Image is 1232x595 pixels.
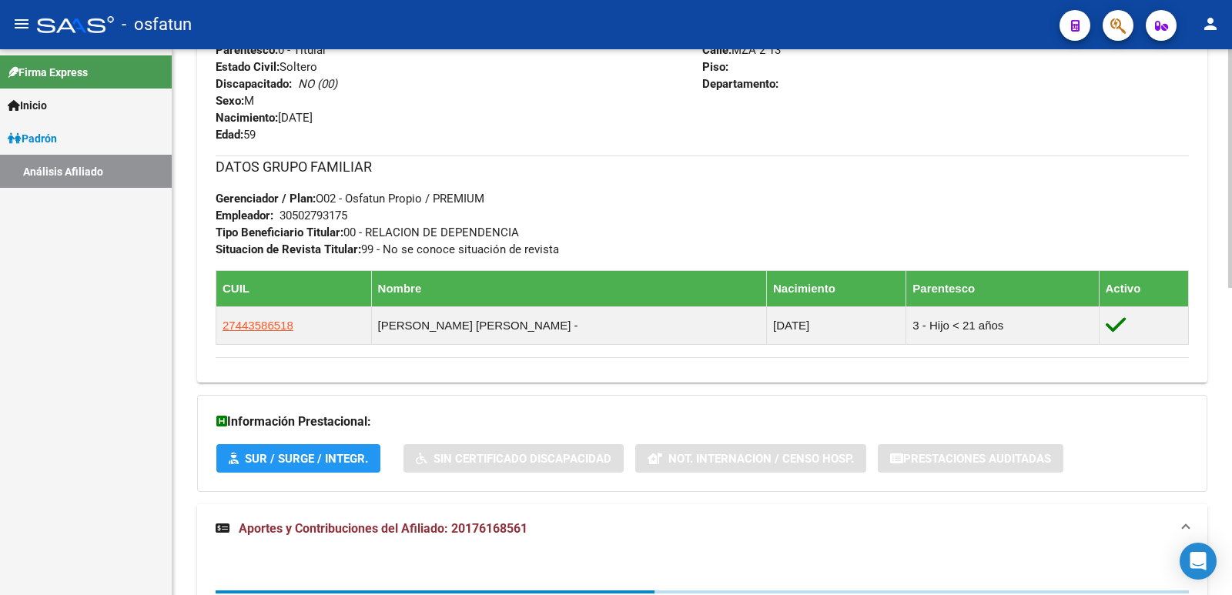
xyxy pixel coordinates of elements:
[216,209,273,222] strong: Empleador:
[216,94,254,108] span: M
[702,60,728,74] strong: Piso:
[216,128,243,142] strong: Edad:
[903,452,1051,466] span: Prestaciones Auditadas
[216,77,292,91] strong: Discapacitado:
[216,60,317,74] span: Soltero
[216,43,326,57] span: 0 - Titular
[216,192,316,206] strong: Gerenciador / Plan:
[371,270,766,306] th: Nombre
[216,111,313,125] span: [DATE]
[702,77,778,91] strong: Departamento:
[371,306,766,344] td: [PERSON_NAME] [PERSON_NAME] -
[216,270,372,306] th: CUIL
[216,242,361,256] strong: Situacion de Revista Titular:
[766,270,906,306] th: Nacimiento
[216,242,559,256] span: 99 - No se conoce situación de revista
[8,130,57,147] span: Padrón
[8,64,88,81] span: Firma Express
[216,192,484,206] span: O02 - Osfatun Propio / PREMIUM
[906,306,1099,344] td: 3 - Hijo < 21 años
[280,207,347,224] div: 30502793175
[216,43,278,57] strong: Parentesco:
[12,15,31,33] mat-icon: menu
[216,111,278,125] strong: Nacimiento:
[1099,270,1189,306] th: Activo
[216,226,519,239] span: 00 - RELACION DE DEPENDENCIA
[766,306,906,344] td: [DATE]
[668,452,854,466] span: Not. Internacion / Censo Hosp.
[245,452,368,466] span: SUR / SURGE / INTEGR.
[702,43,731,57] strong: Calle:
[434,452,611,466] span: Sin Certificado Discapacidad
[635,444,866,473] button: Not. Internacion / Censo Hosp.
[216,156,1189,178] h3: DATOS GRUPO FAMILIAR
[906,270,1099,306] th: Parentesco
[216,411,1188,433] h3: Información Prestacional:
[8,97,47,114] span: Inicio
[1180,543,1217,580] div: Open Intercom Messenger
[239,521,527,536] span: Aportes y Contribuciones del Afiliado: 20176168561
[122,8,192,42] span: - osfatun
[216,444,380,473] button: SUR / SURGE / INTEGR.
[702,43,781,57] span: MZA 2 13
[403,444,624,473] button: Sin Certificado Discapacidad
[878,444,1063,473] button: Prestaciones Auditadas
[197,504,1207,553] mat-expansion-panel-header: Aportes y Contribuciones del Afiliado: 20176168561
[223,319,293,332] span: 27443586518
[1201,15,1220,33] mat-icon: person
[216,60,280,74] strong: Estado Civil:
[216,226,343,239] strong: Tipo Beneficiario Titular:
[298,77,337,91] i: NO (00)
[216,128,256,142] span: 59
[216,94,244,108] strong: Sexo:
